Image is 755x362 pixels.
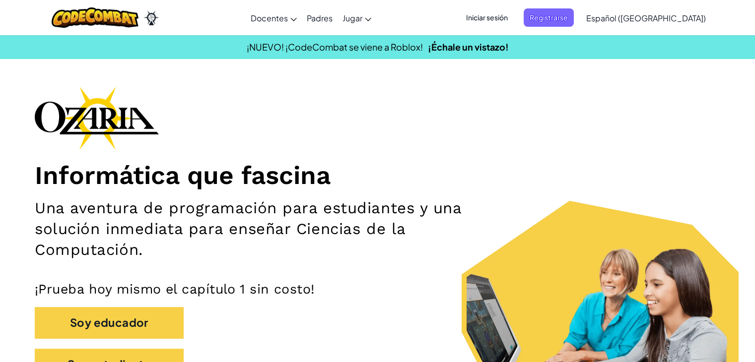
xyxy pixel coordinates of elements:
span: Español ([GEOGRAPHIC_DATA]) [586,13,706,23]
span: Jugar [343,13,362,23]
button: Soy educador [35,307,184,338]
p: ¡Prueba hoy mismo el capítulo 1 sin costo! [35,281,720,297]
h2: Una aventura de programación para estudiantes y una solución inmediata para enseñar Ciencias de l... [35,198,494,261]
a: Español ([GEOGRAPHIC_DATA]) [581,4,711,31]
a: Jugar [338,4,376,31]
button: Registrarse [524,8,574,27]
a: Padres [302,4,338,31]
a: Docentes [246,4,302,31]
span: ¡NUEVO! ¡CodeCombat se viene a Roblox! [247,41,423,53]
a: ¡Échale un vistazo! [428,41,509,53]
h1: Informática que fascina [35,160,720,190]
img: CodeCombat logo [52,7,138,28]
button: Iniciar sesión [460,8,514,27]
span: Docentes [251,13,288,23]
img: Ozaria [143,10,159,25]
img: Ozaria branding logo [35,86,159,150]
